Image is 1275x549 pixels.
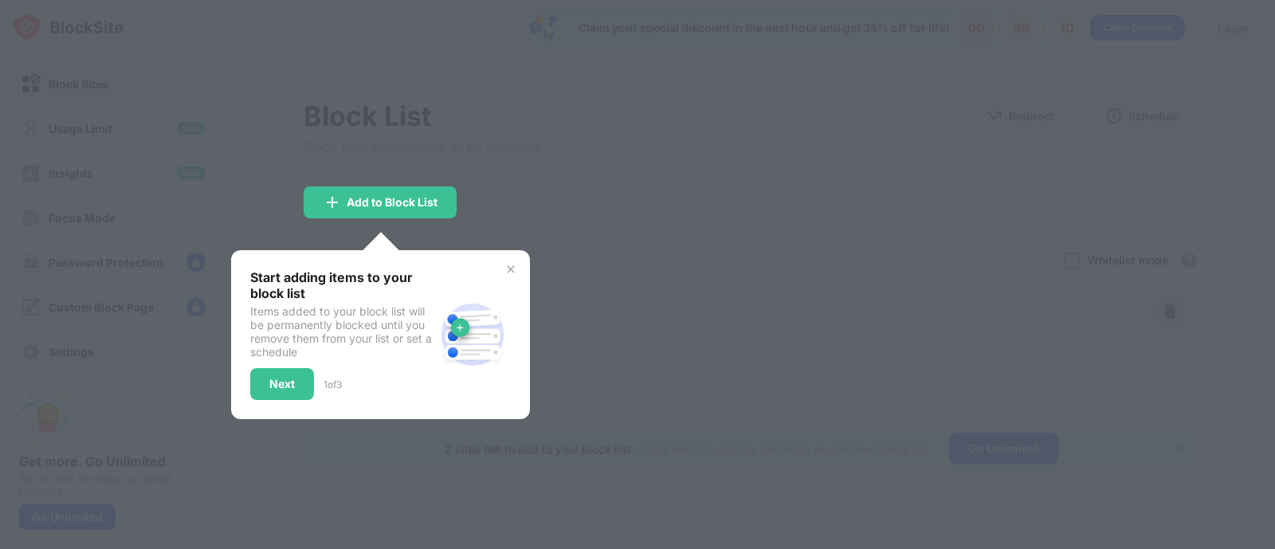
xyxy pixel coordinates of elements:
[347,196,437,209] div: Add to Block List
[324,378,342,390] div: 1 of 3
[250,269,434,301] div: Start adding items to your block list
[250,304,434,359] div: Items added to your block list will be permanently blocked until you remove them from your list o...
[434,296,511,373] img: block-site.svg
[504,263,517,276] img: x-button.svg
[269,378,295,390] div: Next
